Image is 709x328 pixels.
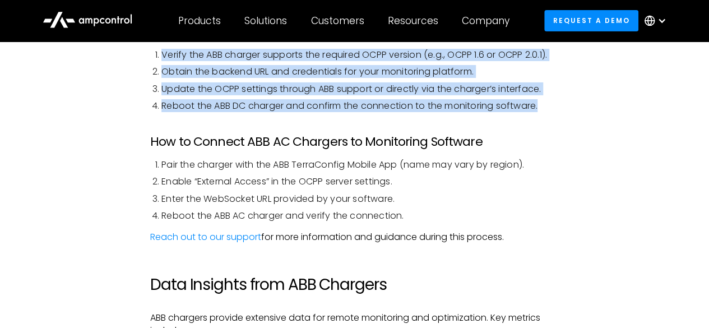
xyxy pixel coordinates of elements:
[244,15,287,27] div: Solutions
[178,15,221,27] div: Products
[150,135,559,149] h3: How to Connect ABB AC Chargers to Monitoring Software
[150,230,261,243] a: Reach out to our support
[161,100,559,112] li: Reboot the ABB DC charger and confirm the connection to the monitoring software.
[161,83,559,95] li: Update the OCPP settings through ABB support or directly via the charger’s interface.
[161,49,559,61] li: Verify the ABB charger supports the required OCPP version (e.g., OCPP 1.6 or OCPP 2.0.1).
[544,10,638,31] a: Request a demo
[462,15,509,27] div: Company
[161,159,559,171] li: Pair the charger with the ABB TerraConfig Mobile App (name may vary by region).
[150,275,559,294] h2: Data Insights from ABB Chargers
[161,66,559,78] li: Obtain the backend URL and credentials for your monitoring platform.
[161,193,559,205] li: Enter the WebSocket URL provided by your software.
[388,15,438,27] div: Resources
[161,210,559,222] li: Reboot the ABB AC charger and verify the connection.
[311,15,364,27] div: Customers
[150,231,559,243] p: for more information and guidance during this process.
[161,175,559,188] li: Enable “External Access” in the OCPP server settings.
